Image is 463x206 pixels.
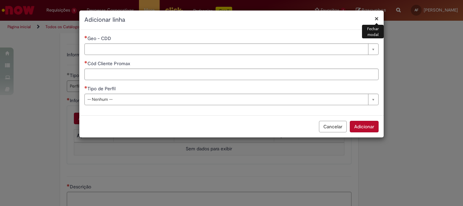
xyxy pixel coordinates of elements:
[84,61,87,63] span: Necessários
[84,69,379,80] input: Cód Cliente Promax
[87,60,132,67] span: Cód Cliente Promax
[375,15,379,22] button: Fechar modal
[350,121,379,132] button: Adicionar
[84,16,379,24] h2: Adicionar linha
[362,25,384,38] div: Fechar modal
[87,86,117,92] span: Tipo de Perfil
[87,35,113,41] span: Necessários - Geo - CDD
[319,121,347,132] button: Cancelar
[84,36,87,38] span: Necessários
[84,86,87,89] span: Necessários
[87,94,365,105] span: -- Nenhum --
[84,43,379,55] a: Limpar campo Geo - CDD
